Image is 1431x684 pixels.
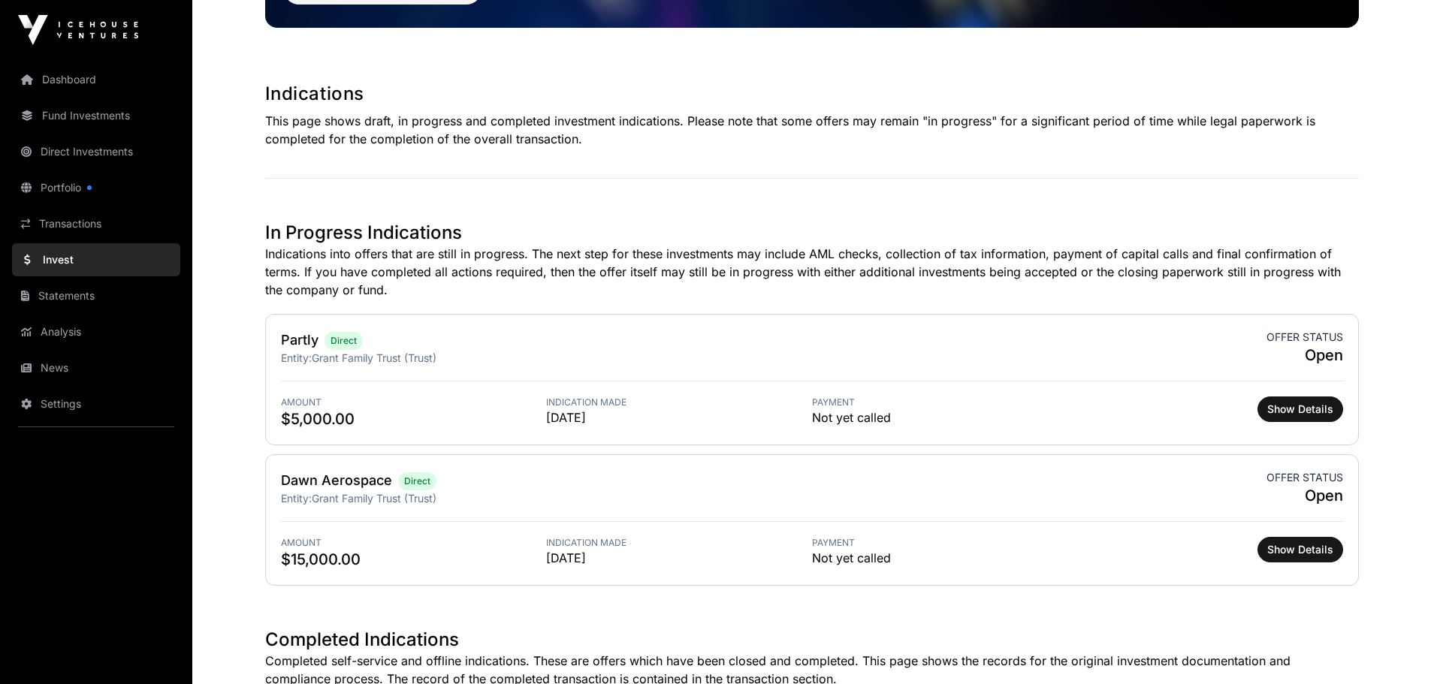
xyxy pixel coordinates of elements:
span: Amount [281,396,547,408]
h1: Completed Indications [265,628,1359,652]
iframe: Chat Widget [1356,612,1431,684]
span: Payment [812,396,1078,408]
span: Not yet called [812,549,891,567]
span: Grant Family Trust (Trust) [312,492,436,505]
a: Invest [12,243,180,276]
a: Statements [12,279,180,312]
p: This page shows draft, in progress and completed investment indications. Please note that some of... [265,112,1359,148]
span: Open [1266,345,1343,366]
span: $15,000.00 [281,549,547,570]
span: Indication Made [546,396,812,408]
span: $5,000.00 [281,408,547,429]
span: Indication Made [546,537,812,549]
a: Analysis [12,315,180,348]
span: Open [1266,485,1343,506]
span: Direct [404,475,430,487]
button: Show Details [1257,537,1343,562]
a: Partly [281,332,319,348]
span: Show Details [1267,542,1333,557]
h1: Indications [265,82,1359,106]
a: Dashboard [12,63,180,96]
span: [DATE] [546,549,812,567]
span: Offer status [1266,330,1343,345]
span: Offer status [1266,470,1343,485]
span: Entity: [281,492,312,505]
span: Not yet called [812,408,891,426]
a: Transactions [12,207,180,240]
span: Payment [812,537,1078,549]
span: Direct [331,335,357,347]
a: Fund Investments [12,99,180,132]
span: Show Details [1267,402,1333,417]
button: Show Details [1257,396,1343,422]
p: Indications into offers that are still in progress. The next step for these investments may inclu... [265,245,1359,299]
span: Entity: [281,351,312,364]
span: Amount [281,537,547,549]
span: [DATE] [546,408,812,426]
a: Direct Investments [12,135,180,168]
a: Settings [12,387,180,420]
a: News [12,351,180,384]
span: Grant Family Trust (Trust) [312,351,436,364]
h1: In Progress Indications [265,221,1359,245]
a: Dawn Aerospace [281,472,392,488]
img: Icehouse Ventures Logo [18,15,138,45]
a: Portfolio [12,171,180,204]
